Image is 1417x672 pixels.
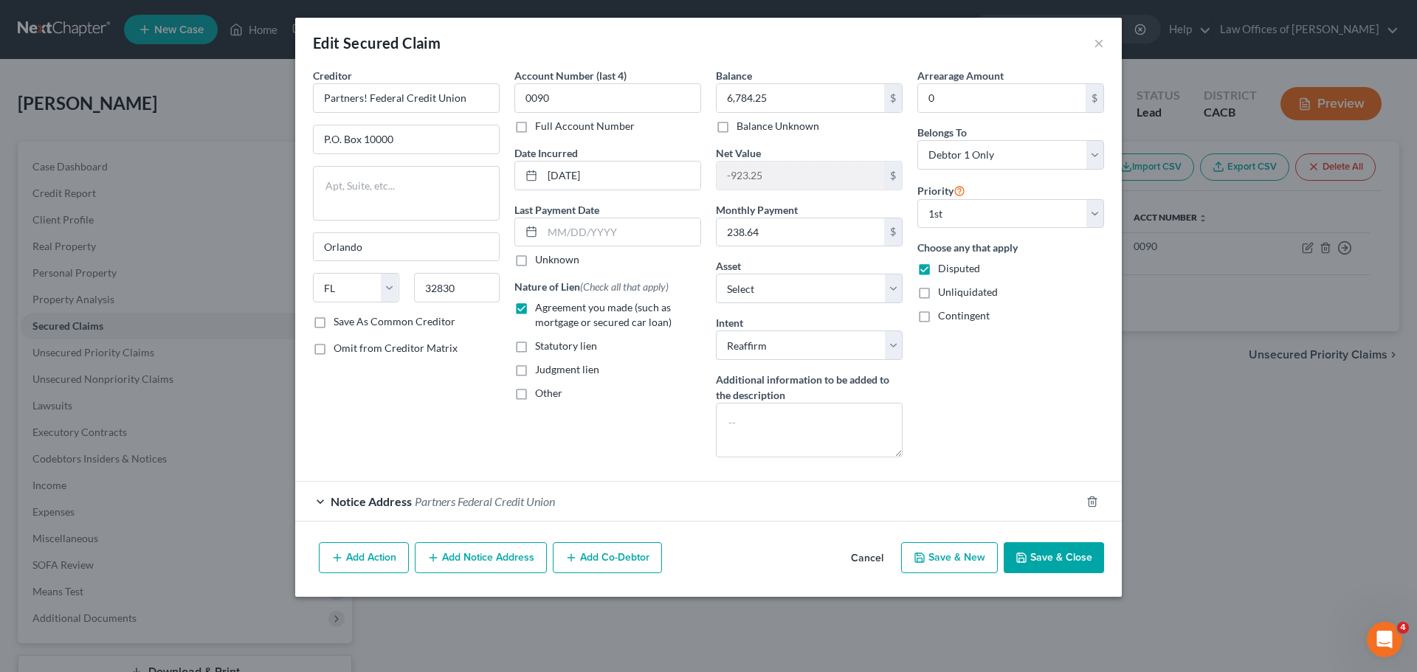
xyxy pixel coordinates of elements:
label: Additional information to be added to the description [716,372,903,403]
iframe: Intercom live chat [1367,622,1402,657]
input: 0.00 [717,84,884,112]
span: Contingent [938,309,990,322]
span: Statutory lien [535,339,597,352]
input: 0.00 [717,162,884,190]
label: Balance [716,68,752,83]
div: $ [884,162,902,190]
span: Partners Federal Credit Union [415,494,555,508]
button: Add Notice Address [415,542,547,573]
label: Last Payment Date [514,202,599,218]
label: Intent [716,315,743,330]
input: Search creditor by name... [313,83,500,113]
button: Add Action [319,542,409,573]
button: Save & Close [1004,542,1104,573]
span: Judgment lien [535,363,599,375]
span: Unliquidated [938,285,998,298]
label: Save As Common Creditor [334,314,455,329]
span: Notice Address [331,494,412,508]
label: Date Incurred [514,145,578,161]
label: Balance Unknown [737,119,819,134]
label: Account Number (last 4) [514,68,627,83]
label: Full Account Number [535,119,635,134]
span: Omit from Creditor Matrix [334,342,458,354]
button: Cancel [839,544,895,573]
button: Save & New [901,542,998,573]
div: $ [1086,84,1103,112]
span: Agreement you made (such as mortgage or secured car loan) [535,301,672,328]
input: Enter address... [314,125,499,153]
input: MM/DD/YYYY [542,162,700,190]
div: Edit Secured Claim [313,32,441,53]
span: (Check all that apply) [580,280,669,293]
span: Disputed [938,262,980,274]
label: Monthly Payment [716,202,798,218]
input: 0.00 [717,218,884,246]
button: Add Co-Debtor [553,542,662,573]
label: Nature of Lien [514,279,669,294]
span: Other [535,387,562,399]
span: Belongs To [917,126,967,139]
label: Arrearage Amount [917,68,1004,83]
div: $ [884,84,902,112]
input: Enter zip... [414,273,500,302]
span: 4 [1397,622,1409,634]
div: $ [884,218,902,246]
label: Unknown [535,252,579,267]
button: × [1094,34,1104,52]
input: MM/DD/YYYY [542,218,700,246]
input: Enter city... [314,233,499,261]
label: Net Value [716,145,761,161]
input: XXXX [514,83,701,113]
span: Creditor [313,69,352,82]
label: Priority [917,181,965,199]
input: 0.00 [918,84,1086,112]
label: Choose any that apply [917,240,1104,255]
span: Asset [716,260,741,272]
